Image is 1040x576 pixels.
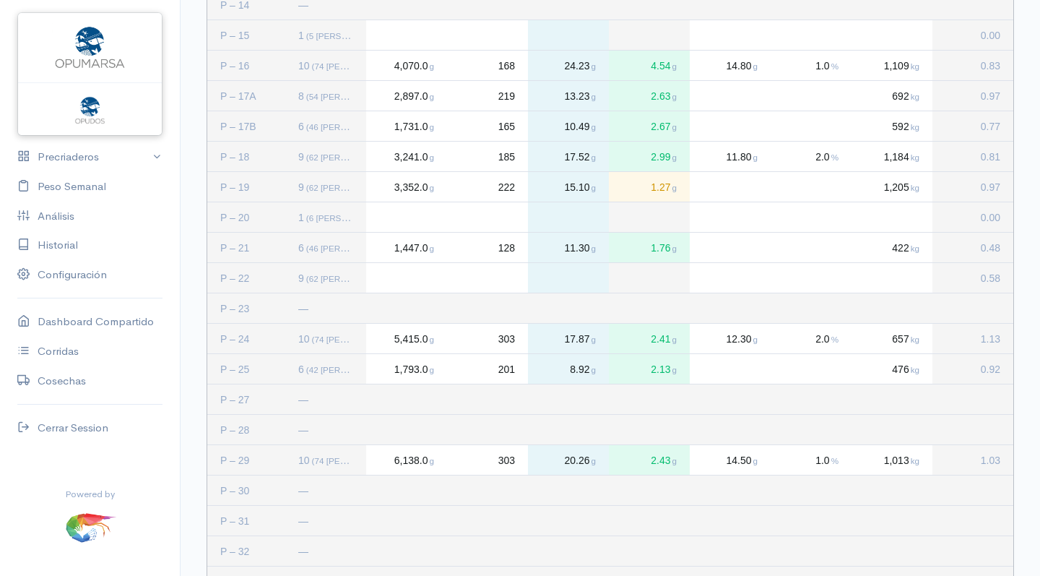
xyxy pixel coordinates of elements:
[563,121,596,132] span: 10.49
[207,415,285,444] div: P – 28
[591,152,596,162] span: g
[591,122,596,132] span: g
[981,60,1000,72] span: 0.83
[814,151,838,163] span: 2.0
[207,51,285,80] div: P – 16
[911,244,919,253] span: kg
[298,294,353,323] div: —
[430,244,434,253] span: g
[207,263,285,293] div: P – 22
[298,364,393,375] span: 6
[672,152,677,162] span: g
[753,335,758,344] span: g
[981,333,1000,345] span: 1.13
[563,181,596,193] span: 15.10
[981,455,1000,466] span: 1.03
[207,324,285,353] div: P – 24
[568,364,596,375] span: 8.92
[724,455,758,466] span: 14.50
[430,122,434,132] span: g
[298,60,398,72] span: 10
[306,31,388,40] small: (5 [PERSON_NAME])
[591,61,596,71] span: g
[883,455,919,466] span: 1,013
[298,385,353,414] div: —
[306,244,393,253] small: (46 [PERSON_NAME])
[649,242,677,254] span: 1.76
[831,152,838,162] span: %
[207,111,285,141] div: P – 17B
[207,505,1013,536] div: Press SPACE to select this row.
[430,152,434,162] span: g
[591,365,596,374] span: g
[430,365,434,374] span: g
[911,335,919,344] span: kg
[831,456,838,465] span: %
[981,212,1000,223] span: 0.00
[207,476,285,505] div: P – 30
[207,506,285,536] div: P – 31
[498,333,515,345] span: 303
[890,121,919,132] span: 592
[207,293,285,323] div: P – 23
[207,111,1013,141] div: Press SPACE to select this row.
[298,90,393,102] span: 8
[306,92,393,101] small: (54 [PERSON_NAME])
[563,90,596,102] span: 13.23
[981,364,1000,375] span: 0.92
[207,384,285,414] div: P – 27
[591,335,596,344] span: g
[649,333,677,345] span: 2.41
[498,60,515,72] span: 168
[911,152,919,162] span: kg
[814,455,838,466] span: 1.0
[672,183,677,192] span: g
[207,414,1013,444] div: Press SPACE to select this row.
[207,444,1013,475] div: Press SPACE to select this row.
[298,416,353,444] div: —
[298,30,388,41] span: 1
[207,80,1013,111] div: Press SPACE to select this row.
[298,507,353,536] div: —
[649,181,677,193] span: 1.27
[298,455,398,466] span: 10
[498,90,515,102] span: 219
[393,242,434,254] span: 1,447.0
[672,335,677,344] span: g
[911,92,919,101] span: kg
[911,183,919,192] span: kg
[563,455,596,466] span: 20.26
[393,121,434,132] span: 1,731.0
[649,364,677,375] span: 2.13
[753,456,758,465] span: g
[298,121,393,132] span: 6
[306,365,393,374] small: (42 [PERSON_NAME])
[306,213,388,223] small: (6 [PERSON_NAME])
[207,81,285,111] div: P – 17A
[393,181,434,193] span: 3,352.0
[831,61,838,71] span: %
[981,181,1000,193] span: 0.97
[207,233,285,262] div: P – 21
[74,96,105,125] img: Opudos
[207,202,285,232] div: P – 20
[207,202,1013,232] div: Press SPACE to select this row.
[393,90,434,102] span: 2,897.0
[883,60,919,72] span: 1,109
[207,172,285,202] div: P – 19
[52,23,128,69] img: Opumarsa
[298,151,393,163] span: 9
[393,333,434,345] span: 5,415.0
[207,475,1013,505] div: Press SPACE to select this row.
[911,365,919,374] span: kg
[207,141,1013,171] div: Press SPACE to select this row.
[298,272,393,284] span: 9
[981,272,1000,284] span: 0.58
[498,181,515,193] span: 222
[649,90,677,102] span: 2.63
[672,122,677,132] span: g
[890,364,919,375] span: 476
[563,60,596,72] span: 24.23
[911,456,919,465] span: kg
[393,455,434,466] span: 6,138.0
